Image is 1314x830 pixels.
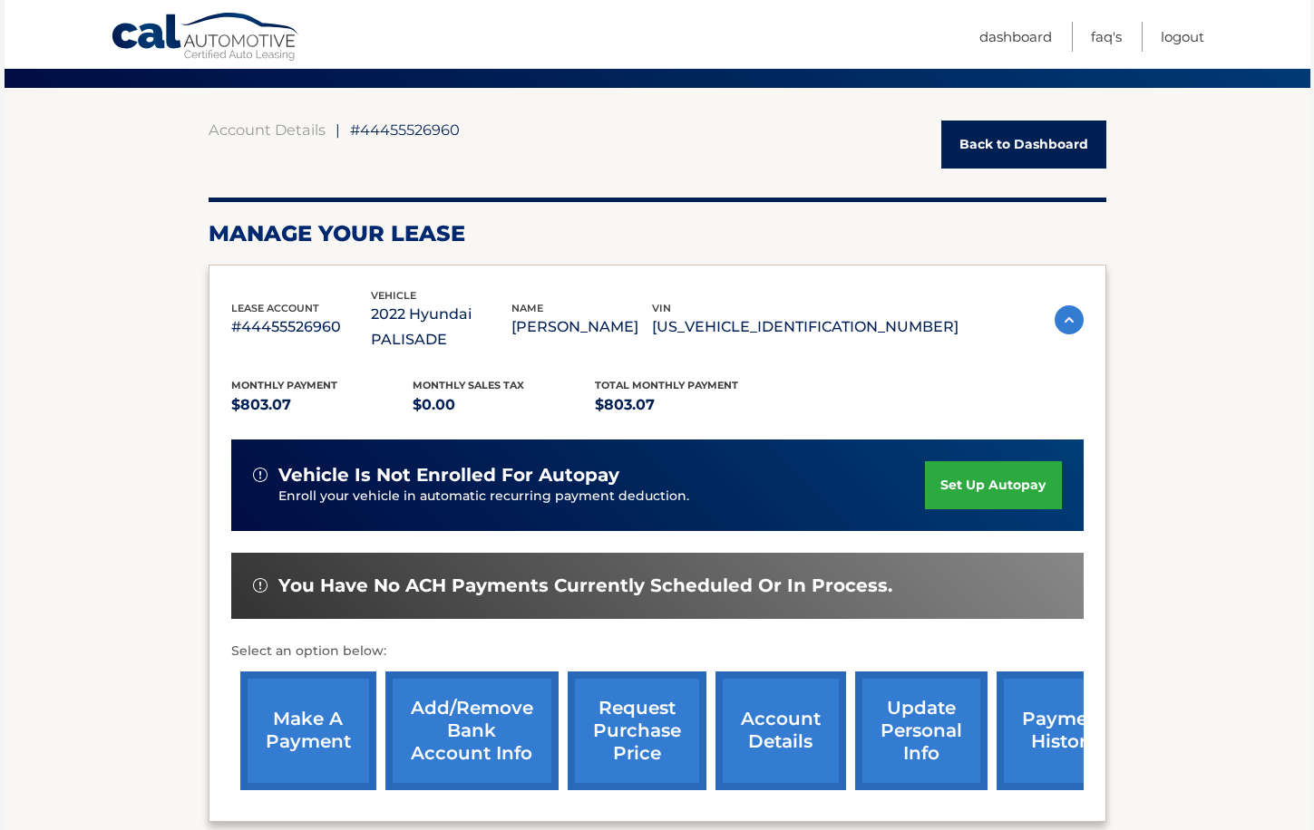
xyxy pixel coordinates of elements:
span: vehicle [371,289,416,302]
img: alert-white.svg [253,578,268,593]
p: $803.07 [231,392,414,418]
p: 2022 Hyundai PALISADE [371,302,511,352]
img: accordion-active.svg [1055,305,1084,334]
span: vin [652,302,671,314]
span: Monthly Payment [231,379,337,391]
a: update personal info [855,671,988,790]
a: account details [715,671,846,790]
p: $803.07 [595,392,777,418]
a: Logout [1161,22,1204,52]
h2: Manage Your Lease [209,220,1106,247]
p: [PERSON_NAME] [511,314,652,340]
a: FAQ's [1091,22,1122,52]
span: Total Monthly Payment [595,379,738,391]
span: name [511,302,543,314]
a: Add/Remove bank account info [385,671,559,790]
p: $0.00 [413,392,595,418]
p: Select an option below: [231,641,1084,662]
a: Account Details [209,121,326,139]
p: Enroll your vehicle in automatic recurring payment deduction. [278,487,926,507]
a: request purchase price [568,671,706,790]
a: Dashboard [979,22,1052,52]
span: Monthly sales Tax [413,379,524,391]
span: You have no ACH payments currently scheduled or in process. [278,574,892,597]
span: vehicle is not enrolled for autopay [278,464,619,487]
p: [US_VEHICLE_IDENTIFICATION_NUMBER] [652,314,959,340]
a: Back to Dashboard [941,121,1106,169]
a: payment history [997,671,1133,790]
img: alert-white.svg [253,468,268,482]
p: #44455526960 [231,314,372,340]
a: set up autopay [925,461,1061,509]
a: make a payment [240,671,376,790]
span: lease account [231,302,319,314]
a: Cal Automotive [111,12,301,64]
span: #44455526960 [350,121,460,139]
span: | [336,121,340,139]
